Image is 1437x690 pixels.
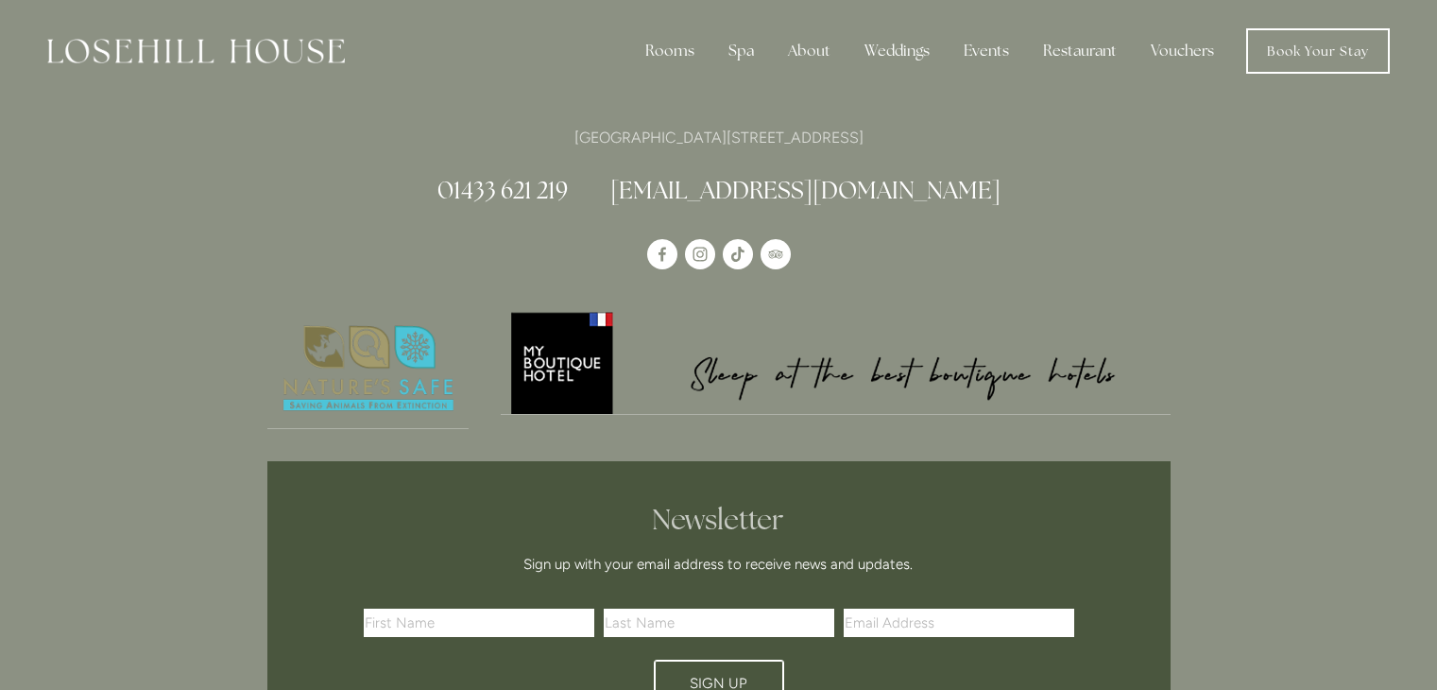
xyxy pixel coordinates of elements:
a: TripAdvisor [761,239,791,269]
h2: Newsletter [370,503,1068,537]
a: [EMAIL_ADDRESS][DOMAIN_NAME] [610,175,1001,205]
img: My Boutique Hotel - Logo [501,309,1171,414]
div: Events [949,32,1024,70]
img: Nature's Safe - Logo [267,309,470,428]
div: Weddings [849,32,945,70]
img: Losehill House [47,39,345,63]
div: About [773,32,846,70]
div: Spa [713,32,769,70]
a: Instagram [685,239,715,269]
p: [GEOGRAPHIC_DATA][STREET_ADDRESS] [267,125,1171,150]
p: Sign up with your email address to receive news and updates. [370,553,1068,576]
a: My Boutique Hotel - Logo [501,309,1171,415]
input: Email Address [844,609,1074,637]
div: Restaurant [1028,32,1132,70]
input: Last Name [604,609,834,637]
a: Losehill House Hotel & Spa [647,239,677,269]
a: Nature's Safe - Logo [267,309,470,429]
input: First Name [364,609,594,637]
a: Vouchers [1136,32,1229,70]
a: 01433 621 219 [437,175,568,205]
a: Book Your Stay [1246,28,1390,74]
div: Rooms [630,32,710,70]
a: TikTok [723,239,753,269]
